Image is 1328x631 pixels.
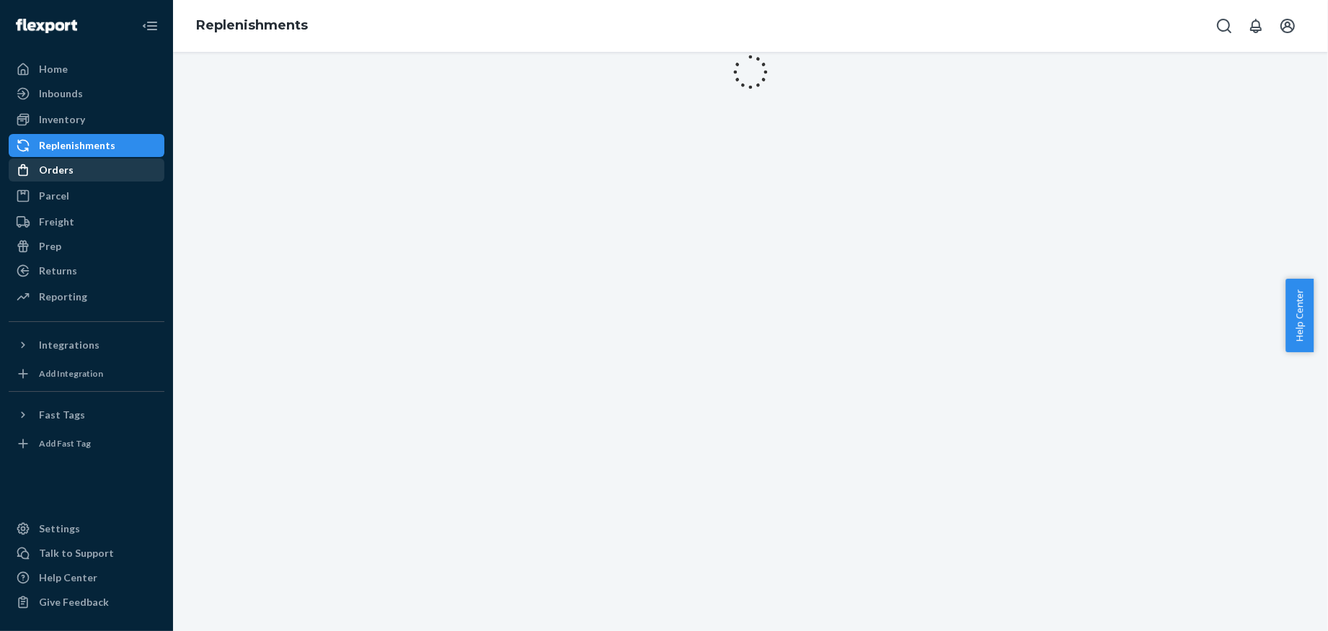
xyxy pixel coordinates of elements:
[39,264,77,278] div: Returns
[9,542,164,565] a: Talk to Support
[9,334,164,357] button: Integrations
[39,570,97,585] div: Help Center
[9,82,164,105] a: Inbounds
[39,86,83,101] div: Inbounds
[39,546,114,560] div: Talk to Support
[9,517,164,540] a: Settings
[39,408,85,422] div: Fast Tags
[9,158,164,182] a: Orders
[1241,12,1270,40] button: Open notifications
[39,338,99,352] div: Integrations
[39,163,74,177] div: Orders
[16,19,77,33] img: Flexport logo
[9,285,164,308] a: Reporting
[9,432,164,455] a: Add Fast Tag
[39,239,61,254] div: Prep
[9,184,164,207] a: Parcel
[39,522,80,536] div: Settings
[9,210,164,233] a: Freight
[1273,12,1302,40] button: Open account menu
[39,595,109,609] div: Give Feedback
[136,12,164,40] button: Close Navigation
[39,112,85,127] div: Inventory
[9,591,164,614] button: Give Feedback
[185,5,319,47] ol: breadcrumbs
[9,566,164,589] a: Help Center
[39,62,68,76] div: Home
[39,138,115,153] div: Replenishments
[39,437,91,449] div: Add Fast Tag
[39,367,103,380] div: Add Integration
[9,235,164,258] a: Prep
[9,259,164,282] a: Returns
[196,17,308,33] a: Replenishments
[39,189,69,203] div: Parcel
[9,403,164,426] button: Fast Tags
[9,108,164,131] a: Inventory
[1285,279,1314,352] button: Help Center
[9,362,164,385] a: Add Integration
[39,290,87,304] div: Reporting
[9,134,164,157] a: Replenishments
[1210,12,1239,40] button: Open Search Box
[39,215,74,229] div: Freight
[9,58,164,81] a: Home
